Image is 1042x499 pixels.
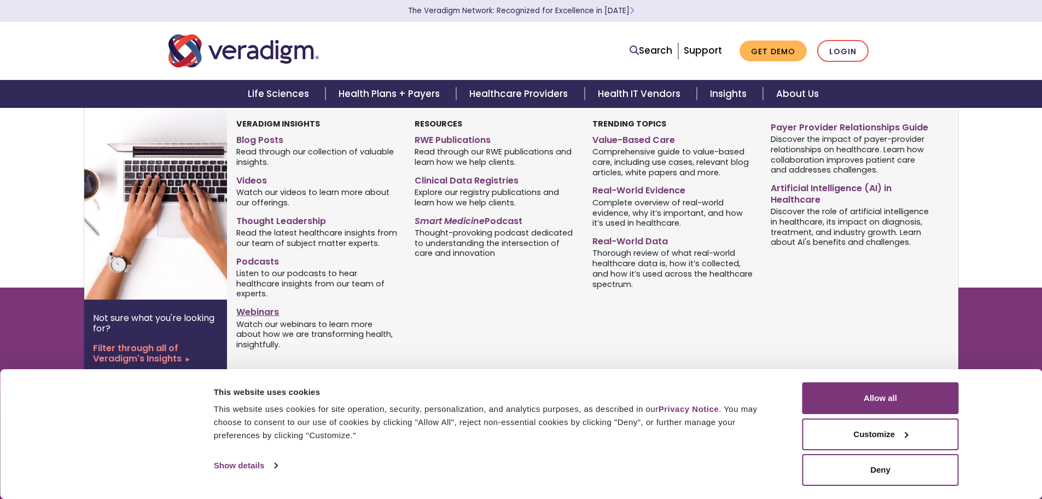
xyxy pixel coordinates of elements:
a: Get Demo [740,41,807,62]
a: Login [817,40,869,62]
span: Comprehensive guide to value-based care, including use cases, relevant blog articles, white paper... [592,146,754,178]
span: Read through our RWE publications and learn how we help clients. [415,146,576,168]
a: The Veradigm Network: Recognized for Excellence in [DATE]Learn More [408,5,634,16]
a: Webinars [236,302,398,318]
a: Real-World Data [592,232,754,248]
img: Two hands typing on a laptop [84,108,260,300]
strong: Resources [415,118,462,129]
img: Veradigm logo [168,33,319,69]
span: Listen to our podcasts to hear healthcare insights from our team of experts. [236,267,398,299]
span: Discover the impact of payer-provider relationships on healthcare. Learn how collaboration improv... [771,134,932,175]
span: Learn More [630,5,634,16]
a: About Us [763,80,832,108]
a: Insights [697,80,763,108]
a: Artificial Intelligence (AI) in Healthcare [771,179,932,206]
a: Show details [214,457,277,474]
a: Search [630,43,672,58]
button: Allow all [802,382,959,414]
a: Thought Leadership [236,211,398,227]
span: Discover the role of artificial intelligence in healthcare, its impact on diagnosis, treatment, a... [771,206,932,248]
a: Blog Posts [236,130,398,146]
p: Not sure what you're looking for? [93,313,218,334]
span: Complete overview of real-world evidence, why it’s important, and how it’s used in healthcare. [592,197,754,228]
span: Read the latest healthcare insights from our team of subject matter experts. [236,227,398,248]
a: Health Plans + Payers [325,80,456,108]
strong: Trending Topics [592,118,666,129]
a: Smart MedicinePodcast [415,211,576,227]
a: Health IT Vendors [585,80,697,108]
a: Videos [236,171,398,187]
button: Deny [802,454,959,486]
span: Explore our registry publications and learn how we help clients. [415,187,576,208]
button: Customize [802,418,959,450]
a: RWE Publications [415,130,576,146]
div: This website uses cookies for site operation, security, personalization, and analytics purposes, ... [214,403,778,442]
span: Thought-provoking podcast dedicated to understanding the intersection of care and innovation [415,227,576,259]
span: Read through our collection of valuable insights. [236,146,398,168]
a: Life Sciences [235,80,325,108]
a: Payer Provider Relationships Guide [771,118,932,134]
div: This website uses cookies [214,386,778,399]
a: Value-Based Care [592,130,754,146]
a: Podcasts [236,252,398,268]
strong: Veradigm Insights [236,118,320,129]
em: Smart Medicine [415,215,485,227]
a: Healthcare Providers [456,80,584,108]
a: Support [684,44,722,57]
span: Thorough review of what real-world healthcare data is, how it’s collected, and how it’s used acro... [592,248,754,289]
a: Privacy Notice [659,404,719,414]
span: Watch our videos to learn more about our offerings. [236,187,398,208]
a: Filter through all of Veradigm's Insights [93,343,218,364]
a: Clinical Data Registries [415,171,576,187]
span: Watch our webinars to learn more about how we are transforming health, insightfully. [236,318,398,350]
a: Real-World Evidence [592,181,754,197]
